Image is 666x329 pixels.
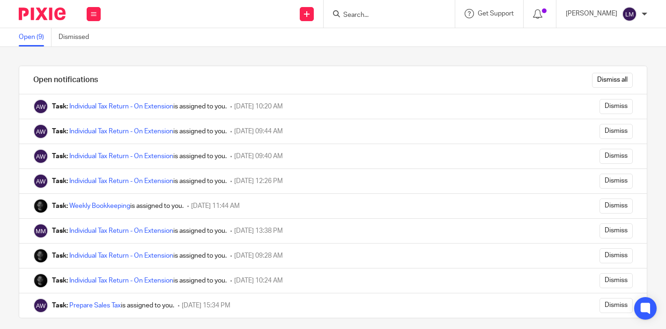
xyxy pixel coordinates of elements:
img: Alexis Witkowski [33,298,48,313]
input: Dismiss [599,99,633,114]
input: Dismiss [599,199,633,214]
div: is assigned to you. [52,176,227,186]
span: [DATE] 09:28 AM [234,252,283,259]
b: Task: [52,153,68,160]
b: Task: [52,103,68,110]
div: is assigned to you. [52,276,227,285]
a: Individual Tax Return - On Extension [69,103,173,110]
a: Individual Tax Return - On Extension [69,178,173,184]
input: Dismiss all [592,73,633,88]
a: Weekly Bookkeeping [69,203,130,209]
span: [DATE] 09:40 AM [234,153,283,160]
input: Dismiss [599,174,633,189]
a: Individual Tax Return - On Extension [69,128,173,135]
span: [DATE] 09:44 AM [234,128,283,135]
a: Open (9) [19,28,52,46]
a: Individual Tax Return - On Extension [69,252,173,259]
b: Task: [52,128,68,135]
h1: Open notifications [33,75,98,85]
input: Dismiss [599,273,633,288]
b: Task: [52,302,68,309]
div: is assigned to you. [52,251,227,260]
div: is assigned to you. [52,127,227,136]
input: Dismiss [599,124,633,139]
img: Chris Nowicki [33,273,48,288]
span: [DATE] 10:20 AM [234,103,283,110]
div: is assigned to you. [52,226,227,236]
img: Chris Nowicki [33,248,48,263]
img: svg%3E [622,7,637,22]
b: Task: [52,277,68,284]
span: [DATE] 10:24 AM [234,277,283,284]
input: Search [342,11,427,20]
span: Get Support [478,10,514,17]
div: is assigned to you. [52,102,227,111]
span: [DATE] 11:44 AM [191,203,240,209]
b: Task: [52,252,68,259]
a: Individual Tax Return - On Extension [69,228,173,234]
input: Dismiss [599,248,633,263]
a: Dismissed [59,28,96,46]
span: [DATE] 13:38 PM [234,228,283,234]
div: is assigned to you. [52,301,174,310]
img: Alexis Witkowski [33,174,48,189]
a: Prepare Sales Tax [69,302,121,309]
img: Alexis Witkowski [33,124,48,139]
div: is assigned to you. [52,152,227,161]
p: [PERSON_NAME] [566,9,617,18]
b: Task: [52,203,68,209]
input: Dismiss [599,149,633,164]
img: Alexis Witkowski [33,99,48,114]
img: Chris Nowicki [33,199,48,214]
img: Alexis Witkowski [33,149,48,164]
span: [DATE] 15:34 PM [182,302,230,309]
input: Dismiss [599,223,633,238]
span: [DATE] 12:26 PM [234,178,283,184]
input: Dismiss [599,298,633,313]
b: Task: [52,228,68,234]
a: Individual Tax Return - On Extension [69,277,173,284]
div: is assigned to you. [52,201,184,211]
b: Task: [52,178,68,184]
a: Individual Tax Return - On Extension [69,153,173,160]
img: Pixie [19,8,66,20]
img: Morgan Muriel [33,223,48,238]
